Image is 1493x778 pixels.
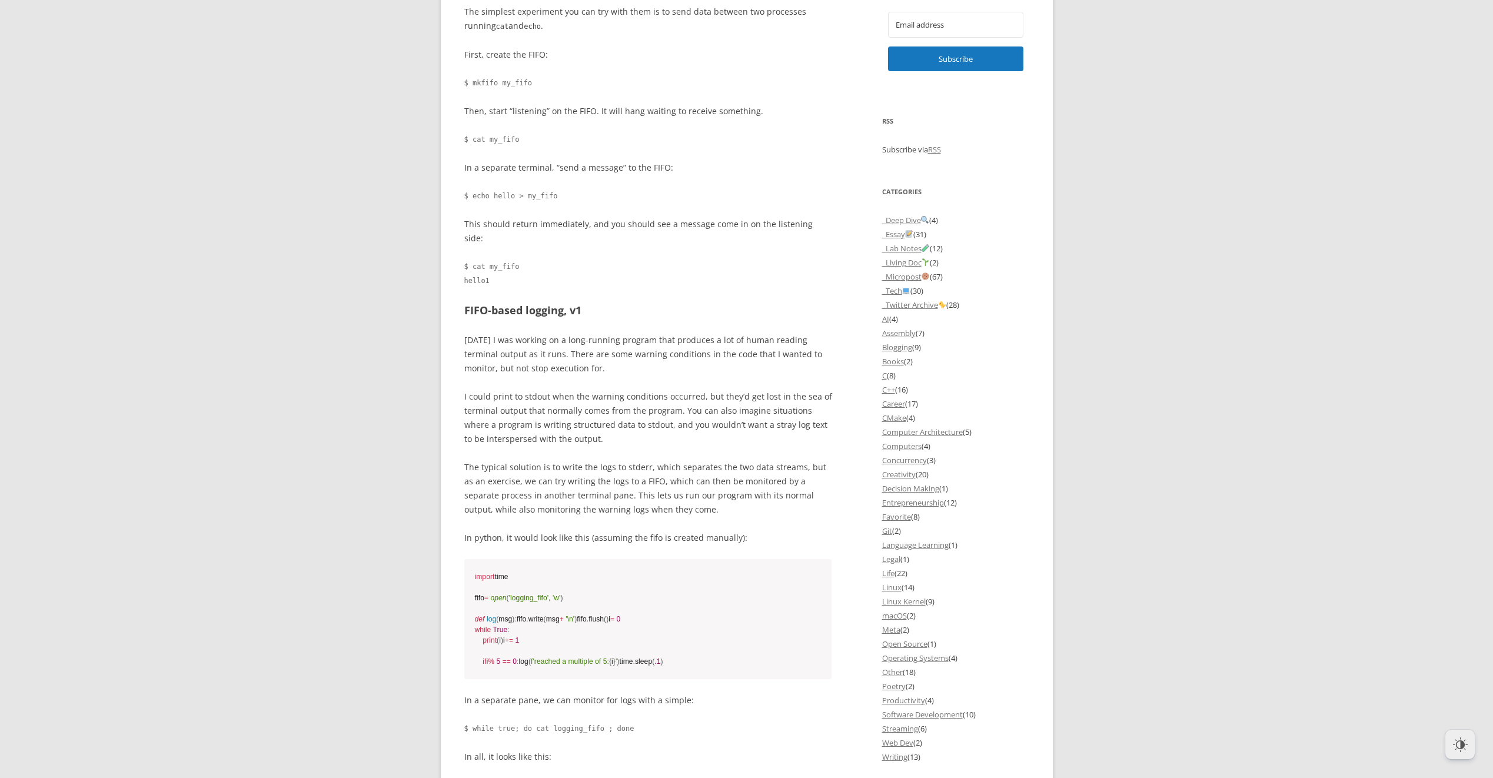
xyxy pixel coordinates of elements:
span: log [487,615,496,623]
a: Entrepreneurship [882,497,944,508]
li: (4) [882,312,1029,326]
a: Web Dev [882,737,913,748]
span: print [483,636,497,644]
a: Poetry [882,681,906,691]
a: C++ [882,384,895,395]
a: Life [882,568,895,578]
li: (13) [882,750,1029,764]
li: (1) [882,552,1029,566]
img: 🧪 [922,244,929,252]
li: (4) [882,439,1029,453]
li: (2) [882,609,1029,623]
span: = [484,594,488,602]
li: (17) [882,397,1029,411]
a: CMake [882,413,906,423]
a: Open Source [882,639,927,649]
a: _Deep Dive [882,215,930,225]
span: ) [574,615,577,623]
li: (31) [882,227,1029,241]
a: _Lab Notes [882,243,930,254]
li: (7) [882,326,1029,340]
a: Linux [882,582,902,593]
a: Decision Making [882,483,939,494]
li: (22) [882,566,1029,580]
a: Operating Systems [882,653,949,663]
a: Software Development [882,709,963,720]
span: { [609,657,611,666]
button: Subscribe [888,46,1023,71]
span: if [483,657,486,666]
code: $ mkfifo my_fifo [464,76,832,90]
p: The typical solution is to write the logs to stderr, which separates the two data streams, but as... [464,460,832,517]
span: % [488,657,494,666]
a: Books [882,356,904,367]
li: (4) [882,693,1029,707]
a: Linux Kernel [882,596,926,607]
span: 1 [516,636,520,644]
span: = [610,615,614,623]
li: (10) [882,707,1029,722]
img: 🍪 [922,272,929,280]
span: : [514,615,516,623]
code: time fifo msg fifo write msg fifo flush i i i i log time sleep [475,571,822,667]
a: Computer Architecture [882,427,963,437]
code: $ cat my_fifo hello1 [464,260,832,288]
span: 0 [513,657,517,666]
p: Subscribe via [882,142,1029,157]
span: .1 [654,657,660,666]
code: echo [524,22,541,31]
li: (4) [882,651,1029,665]
li: (2) [882,623,1029,637]
li: (67) [882,270,1029,284]
li: (20) [882,467,1029,481]
span: True [493,626,508,634]
a: Blogging [882,342,912,353]
span: def [475,615,485,623]
a: Concurrency [882,455,927,466]
p: I could print to stdout when the warning conditions occurred, but they’d get lost in the sea of t... [464,390,832,446]
span: ( [604,615,606,623]
li: (9) [882,594,1029,609]
input: Email address [888,12,1023,38]
code: $ echo hello > my_fifo [464,189,832,203]
a: RSS [928,144,941,155]
li: (1) [882,481,1029,496]
li: (6) [882,722,1029,736]
a: Writing [882,752,907,762]
h3: Categories [882,185,1029,199]
img: 📝 [905,230,913,238]
li: (3) [882,453,1029,467]
img: 💻 [902,287,910,294]
li: (16) [882,383,1029,397]
a: Meta [882,624,900,635]
span: . [526,615,528,623]
li: (1) [882,637,1029,651]
img: 🌱 [922,258,929,266]
span: ( [496,615,498,623]
li: (4) [882,411,1029,425]
span: , [548,594,550,602]
li: (2) [882,524,1029,538]
li: (18) [882,665,1029,679]
span: . [587,615,588,623]
li: (12) [882,241,1029,255]
span: ' [616,657,617,666]
span: '\n' [566,615,574,623]
p: In python, it would look like this (assuming the fifo is created manually): [464,531,832,545]
li: (8) [882,368,1029,383]
img: 🔍 [921,216,929,224]
span: ( [497,636,499,644]
span: : [517,657,518,666]
span: ( [528,657,531,666]
span: ) [512,615,514,623]
li: (2) [882,679,1029,693]
li: (9) [882,340,1029,354]
a: _Tech [882,285,911,296]
span: import [475,573,495,581]
a: Other [882,667,903,677]
a: C [882,370,887,381]
a: Computers [882,441,922,451]
span: f'reached a multiple of 5: [531,657,609,666]
p: First, create the FIFO: [464,48,832,62]
span: + [560,615,564,623]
